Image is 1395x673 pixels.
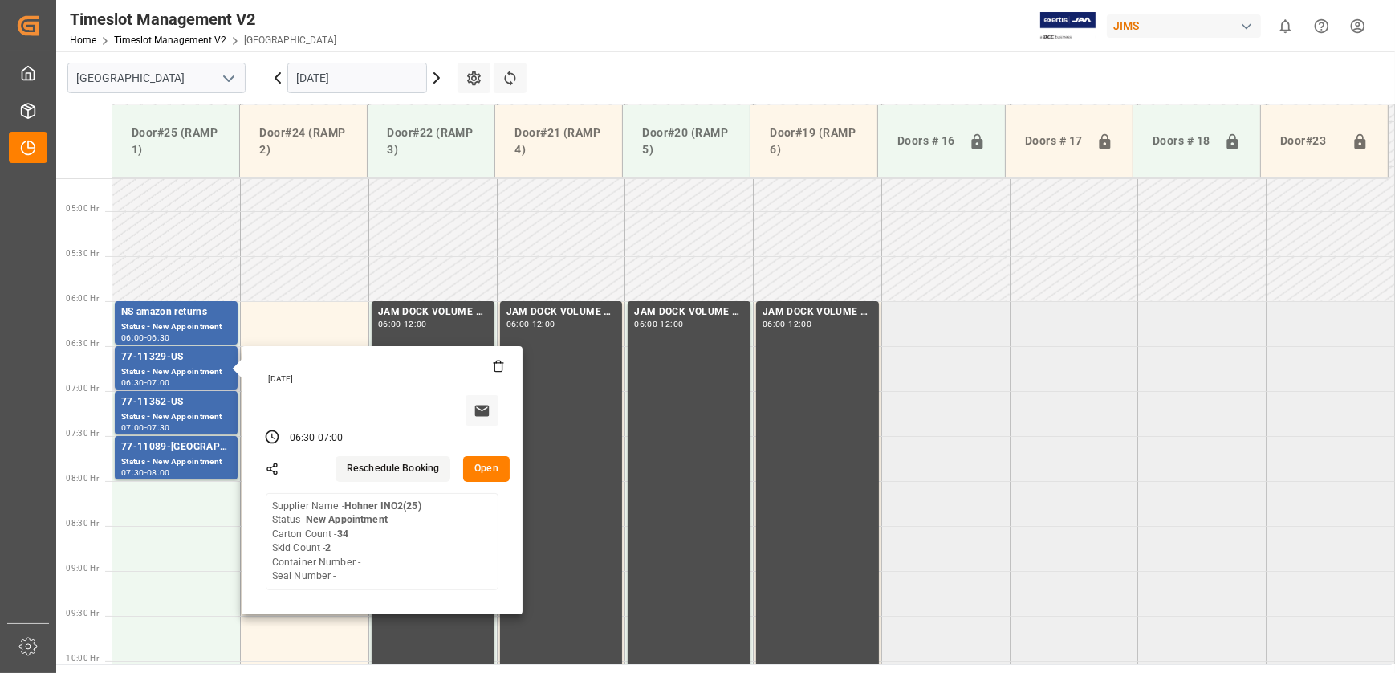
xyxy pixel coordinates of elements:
[1040,12,1096,40] img: Exertis%20JAM%20-%20Email%20Logo.jpg_1722504956.jpg
[786,320,788,328] div: -
[315,431,317,446] div: -
[532,320,555,328] div: 12:00
[337,528,348,540] b: 34
[147,424,170,431] div: 07:30
[1274,126,1345,157] div: Door#23
[121,410,231,424] div: Status - New Appointment
[634,304,744,320] div: JAM DOCK VOLUME CONTROL
[121,455,231,469] div: Status - New Appointment
[336,456,450,482] button: Reschedule Booking
[121,349,231,365] div: 77-11329-US
[144,379,147,386] div: -
[147,469,170,476] div: 08:00
[290,431,315,446] div: 06:30
[121,439,231,455] div: 77-11089-[GEOGRAPHIC_DATA]
[66,474,99,483] span: 08:00 Hr
[788,320,811,328] div: 12:00
[67,63,246,93] input: Type to search/select
[763,304,872,320] div: JAM DOCK VOLUME CONTROL
[147,379,170,386] div: 07:00
[144,469,147,476] div: -
[70,35,96,46] a: Home
[253,118,354,165] div: Door#24 (RAMP 2)
[121,304,231,320] div: NS amazon returns
[121,320,231,334] div: Status - New Appointment
[66,339,99,348] span: 06:30 Hr
[1019,126,1090,157] div: Doors # 17
[121,469,144,476] div: 07:30
[121,424,144,431] div: 07:00
[1107,10,1267,41] button: JIMS
[66,564,99,573] span: 09:00 Hr
[66,249,99,258] span: 05:30 Hr
[401,320,404,328] div: -
[378,304,488,320] div: JAM DOCK VOLUME CONTROL
[634,320,657,328] div: 06:00
[636,118,737,165] div: Door#20 (RAMP 5)
[1267,8,1303,44] button: show 0 new notifications
[1107,14,1261,38] div: JIMS
[344,500,421,512] b: Hohner INO2(25)
[380,118,482,165] div: Door#22 (RAMP 3)
[661,320,684,328] div: 12:00
[66,654,99,663] span: 10:00 Hr
[404,320,427,328] div: 12:00
[144,424,147,431] div: -
[506,320,530,328] div: 06:00
[66,519,99,528] span: 08:30 Hr
[121,379,144,386] div: 06:30
[121,365,231,379] div: Status - New Appointment
[70,7,336,31] div: Timeslot Management V2
[216,66,240,91] button: open menu
[287,63,427,93] input: DD.MM.YYYY
[125,118,226,165] div: Door#25 (RAMP 1)
[325,542,331,553] b: 2
[378,320,401,328] div: 06:00
[66,429,99,438] span: 07:30 Hr
[506,304,616,320] div: JAM DOCK VOLUME CONTROL
[147,334,170,341] div: 06:30
[318,431,344,446] div: 07:00
[66,204,99,213] span: 05:00 Hr
[66,294,99,303] span: 06:00 Hr
[763,320,786,328] div: 06:00
[121,334,144,341] div: 06:00
[121,394,231,410] div: 77-11352-US
[891,126,962,157] div: Doors # 16
[66,609,99,618] span: 09:30 Hr
[66,384,99,393] span: 07:00 Hr
[114,35,226,46] a: Timeslot Management V2
[463,456,510,482] button: Open
[262,373,505,385] div: [DATE]
[1146,126,1218,157] div: Doors # 18
[529,320,531,328] div: -
[144,334,147,341] div: -
[763,118,864,165] div: Door#19 (RAMP 6)
[657,320,660,328] div: -
[272,500,421,584] div: Supplier Name - Status - Carton Count - Skid Count - Container Number - Seal Number -
[508,118,609,165] div: Door#21 (RAMP 4)
[1303,8,1340,44] button: Help Center
[306,514,388,525] b: New Appointment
